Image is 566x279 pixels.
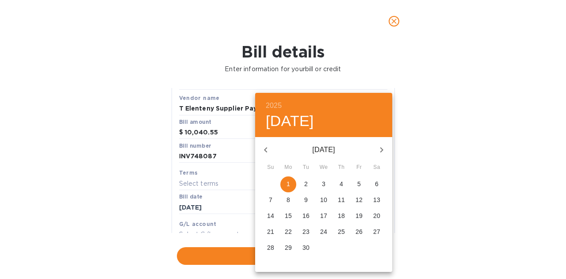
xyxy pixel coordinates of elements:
[285,227,292,236] p: 22
[316,176,332,192] button: 3
[373,195,380,204] p: 13
[356,195,363,204] p: 12
[267,243,274,252] p: 28
[298,192,314,208] button: 9
[263,208,279,224] button: 14
[333,192,349,208] button: 11
[316,224,332,240] button: 24
[302,243,310,252] p: 30
[276,145,371,155] p: [DATE]
[356,227,363,236] p: 26
[338,195,345,204] p: 11
[338,211,345,220] p: 18
[357,180,361,188] p: 5
[263,163,279,172] span: Su
[280,208,296,224] button: 15
[316,163,332,172] span: We
[287,195,290,204] p: 8
[298,224,314,240] button: 23
[320,195,327,204] p: 10
[280,192,296,208] button: 8
[340,180,343,188] p: 4
[333,224,349,240] button: 25
[369,192,385,208] button: 13
[369,163,385,172] span: Sa
[304,180,308,188] p: 2
[373,211,380,220] p: 20
[298,163,314,172] span: Tu
[369,176,385,192] button: 6
[316,192,332,208] button: 10
[333,176,349,192] button: 4
[304,195,308,204] p: 9
[269,195,272,204] p: 7
[280,176,296,192] button: 1
[280,240,296,256] button: 29
[302,211,310,220] p: 16
[320,211,327,220] p: 17
[322,180,325,188] p: 3
[351,192,367,208] button: 12
[356,211,363,220] p: 19
[263,240,279,256] button: 28
[375,180,379,188] p: 6
[302,227,310,236] p: 23
[369,224,385,240] button: 27
[298,208,314,224] button: 16
[320,227,327,236] p: 24
[267,211,274,220] p: 14
[266,99,282,112] button: 2025
[373,227,380,236] p: 27
[298,240,314,256] button: 30
[263,192,279,208] button: 7
[351,208,367,224] button: 19
[266,112,314,130] button: [DATE]
[351,176,367,192] button: 5
[333,163,349,172] span: Th
[316,208,332,224] button: 17
[351,163,367,172] span: Fr
[263,224,279,240] button: 21
[298,176,314,192] button: 2
[285,243,292,252] p: 29
[280,163,296,172] span: Mo
[285,211,292,220] p: 15
[333,208,349,224] button: 18
[351,224,367,240] button: 26
[369,208,385,224] button: 20
[267,227,274,236] p: 21
[338,227,345,236] p: 25
[280,224,296,240] button: 22
[287,180,290,188] p: 1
